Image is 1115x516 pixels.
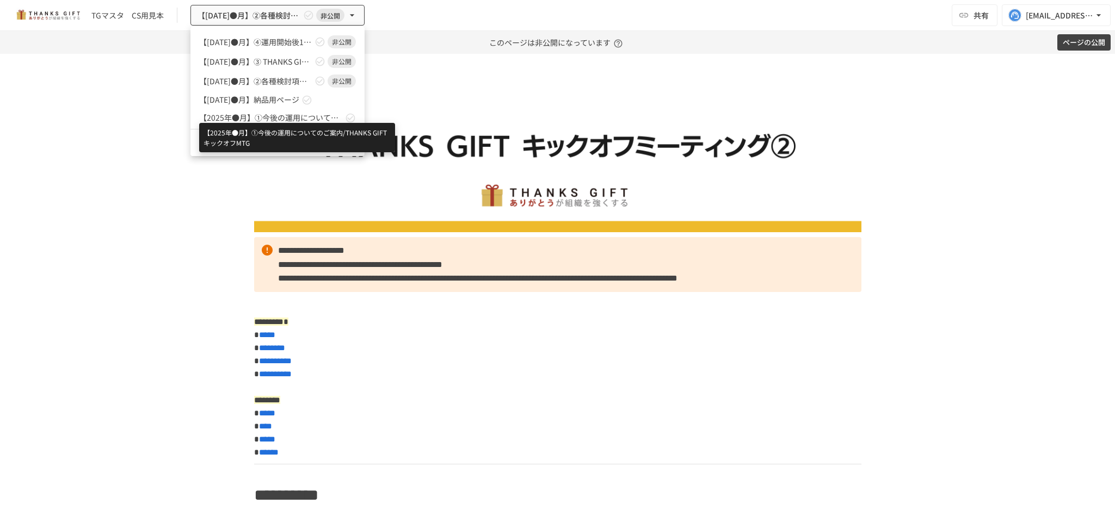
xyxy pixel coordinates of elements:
span: 非公開 [328,37,356,47]
span: 非公開 [328,57,356,66]
span: 【[DATE]●月】納品用ページ [199,94,299,105]
span: 【[DATE]●月】②各種検討項目のすり合わせ/ THANKS GIFTキックオフMTG [199,76,312,87]
span: 非公開 [328,76,356,86]
span: 【2025年●月】①今後の運用についてのご案内/THANKS GIFTキックオフMTG [199,112,343,123]
span: 【[DATE]●月】➂ THANKS GIFT操作説明/THANKS GIFT[PERSON_NAME] [199,56,312,67]
li: ページの並び替え [190,134,365,152]
span: 【[DATE]●月】④運用開始後1回目 振り返りMTG [199,36,312,48]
